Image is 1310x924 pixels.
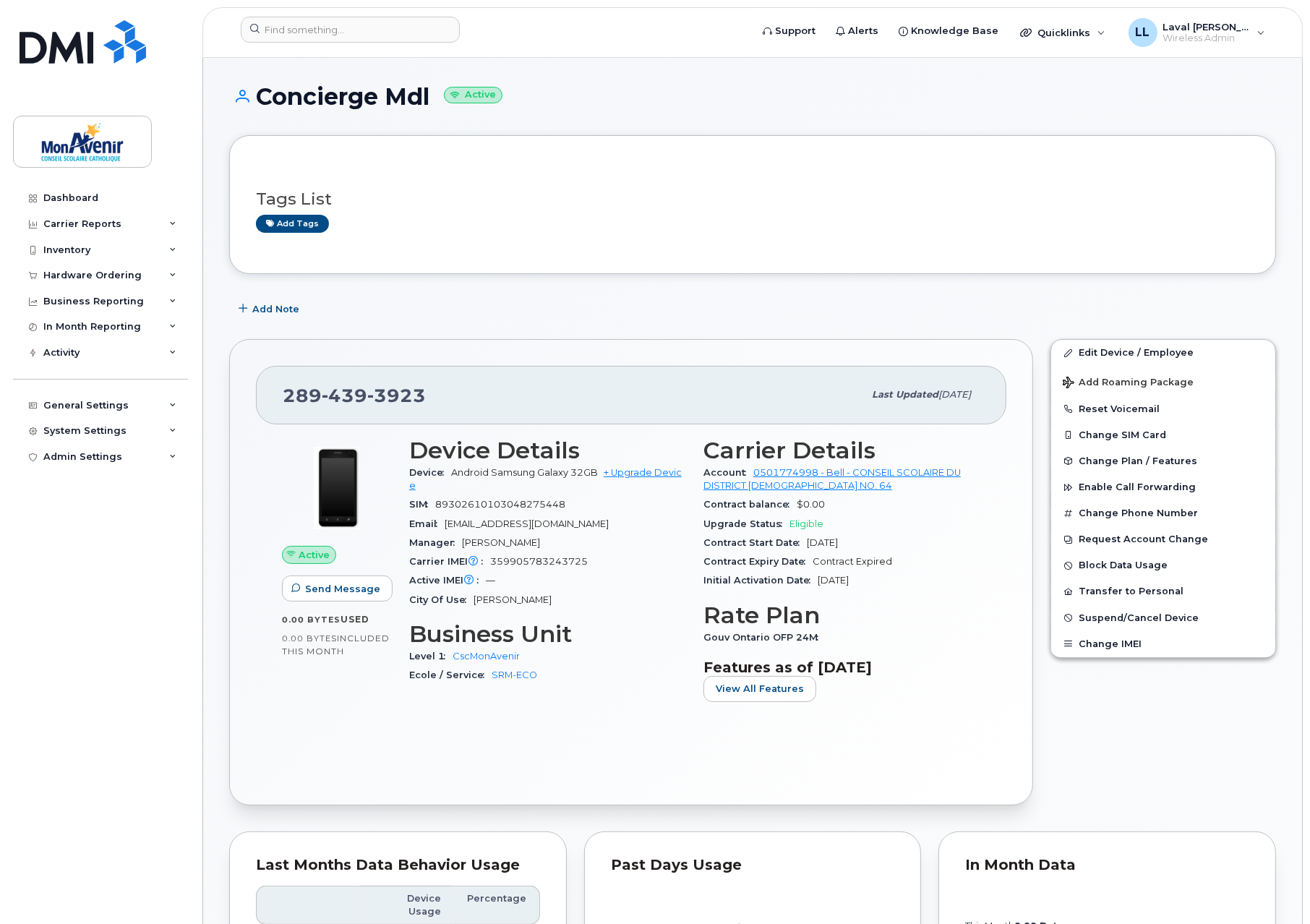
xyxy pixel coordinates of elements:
span: [DATE] [807,537,838,548]
button: Request Account Change [1051,526,1275,552]
span: Contract Start Date [703,537,807,548]
span: — [486,575,495,586]
button: View All Features [703,676,816,702]
span: [DATE] [818,575,849,586]
span: Android Samsung Galaxy 32GB [451,467,598,478]
span: 0.00 Bytes [282,633,337,643]
span: City Of Use [409,594,474,605]
span: Email [409,518,445,529]
span: Send Message [305,582,380,596]
span: Last updated [872,389,938,400]
a: 0501774998 - Bell - CONSEIL SCOLAIRE DU DISTRICT [DEMOGRAPHIC_DATA] NO. 64 [703,467,961,491]
div: Past Days Usage [611,858,895,873]
button: Send Message [282,576,393,602]
button: Suspend/Cancel Device [1051,605,1275,631]
h3: Rate Plan [703,602,980,628]
h1: Concierge Mdl [229,84,1276,109]
span: [EMAIL_ADDRESS][DOMAIN_NAME] [445,518,609,529]
span: Carrier IMEI [409,556,490,567]
button: Change Plan / Features [1051,448,1275,474]
span: Contract Expiry Date [703,556,813,567]
small: Active [444,87,502,103]
span: 3923 [367,385,426,406]
span: Level 1 [409,651,453,662]
a: CscMonAvenir [453,651,520,662]
button: Change Phone Number [1051,500,1275,526]
h3: Tags List [256,190,1249,208]
span: 289 [283,385,426,406]
button: Enable Call Forwarding [1051,474,1275,500]
span: Change Plan / Features [1079,455,1197,466]
h3: Device Details [409,437,686,463]
div: In Month Data [965,858,1249,873]
span: Manager [409,537,462,548]
button: Transfer to Personal [1051,578,1275,604]
button: Change SIM Card [1051,422,1275,448]
span: 439 [322,385,367,406]
span: [DATE] [938,389,971,400]
span: Enable Call Forwarding [1079,482,1196,493]
a: SRM-ECO [492,670,537,680]
span: [PERSON_NAME] [474,594,552,605]
span: $0.00 [797,499,825,510]
span: included this month [282,633,390,656]
span: Device [409,467,451,478]
span: 89302610103048275448 [435,499,565,510]
span: Upgrade Status [703,518,789,529]
a: Add tags [256,215,329,233]
span: 359905783243725 [490,556,588,567]
span: Account [703,467,753,478]
span: used [341,614,369,625]
span: Ecole / Service [409,670,492,680]
button: Add Roaming Package [1051,367,1275,396]
div: Last Months Data Behavior Usage [256,858,540,873]
span: SIM [409,499,435,510]
span: Suspend/Cancel Device [1079,612,1199,623]
span: Active IMEI [409,575,486,586]
span: Eligible [789,518,823,529]
button: Change IMEI [1051,631,1275,657]
span: Contract Expired [813,556,892,567]
span: Add Roaming Package [1063,377,1194,390]
span: Gouv Ontario OFP 24M [703,632,826,643]
span: 0.00 Bytes [282,615,341,625]
img: image20231002-3703462-56nbmv.jpeg [294,445,380,531]
h3: Carrier Details [703,437,980,463]
button: Block Data Usage [1051,552,1275,578]
button: Add Note [229,296,312,322]
h3: Features as of [DATE] [703,659,980,676]
span: Add Note [252,302,299,316]
span: Initial Activation Date [703,575,818,586]
span: View All Features [716,682,804,696]
h3: Business Unit [409,621,686,647]
button: Reset Voicemail [1051,396,1275,422]
span: [PERSON_NAME] [462,537,540,548]
a: Edit Device / Employee [1051,340,1275,366]
span: Contract balance [703,499,797,510]
span: Active [299,548,330,562]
